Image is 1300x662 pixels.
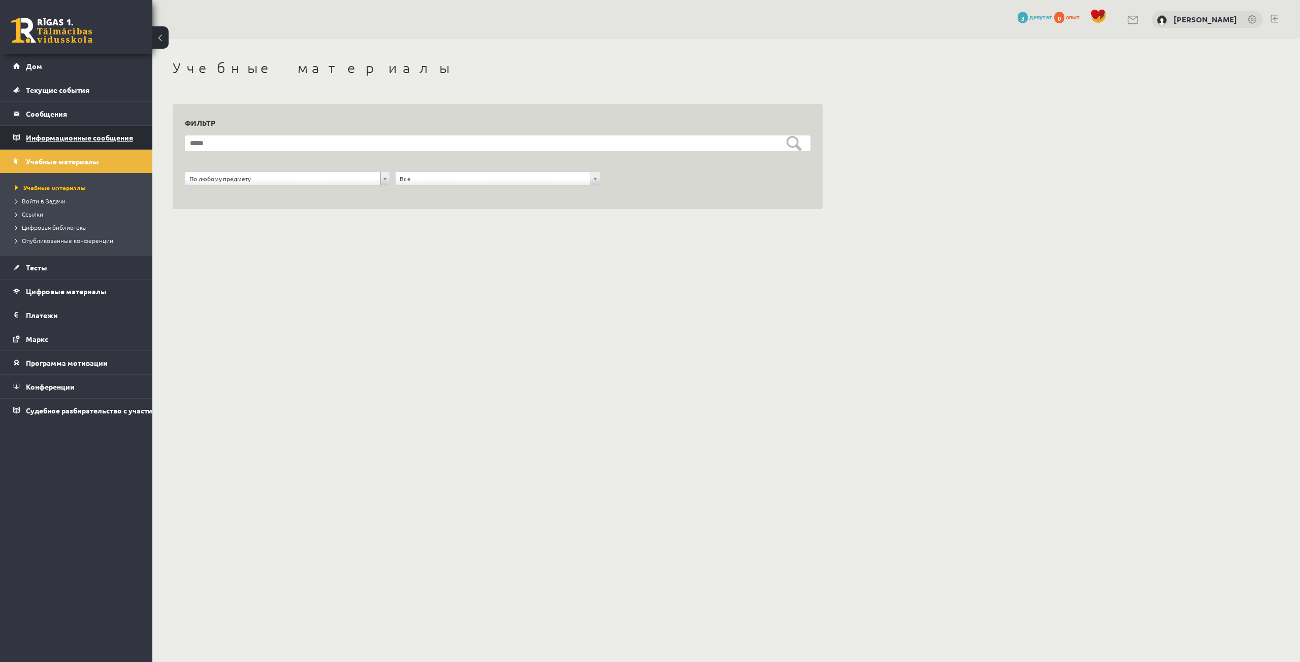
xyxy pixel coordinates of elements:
[26,358,108,367] font: Программа мотивации
[15,210,142,219] a: Ссылки
[26,406,222,415] font: Судебное разбирательство с участием [PERSON_NAME]
[1174,14,1237,24] a: [PERSON_NAME]
[13,78,140,101] a: Текущие события
[13,303,140,327] a: Платежи
[1066,13,1080,21] font: опыт
[22,210,43,218] font: Ссылки
[13,375,140,398] a: Конференции
[26,157,99,166] font: Учебные материалы
[13,351,140,374] a: Программа мотивации
[26,287,107,296] font: Цифровые материалы
[22,236,113,245] font: Опубликованные конференции
[26,263,47,272] font: Тесты
[173,59,452,76] font: Учебные материалы
[189,175,250,183] font: По любому предмету
[13,126,140,149] a: Информационные сообщения
[13,256,140,279] a: Тесты
[15,223,142,232] a: Цифровая библиотека
[1054,13,1085,21] a: 0 опыт
[11,18,92,43] a: Рижская 1-я средняя школа заочного обучения
[15,236,142,245] a: Опубликованные конференции
[13,280,140,303] a: Цифровые материалы
[13,327,140,351] a: Маркс
[26,61,42,71] font: Дом
[23,184,86,192] font: Учебные материалы
[26,109,67,118] font: Сообщения
[1021,14,1024,22] font: 3
[26,85,89,94] font: Текущие события
[15,196,142,205] a: Войти в Задачи
[26,310,58,320] font: Платежи
[22,223,86,231] font: Цифровая библиотека
[1018,13,1053,21] a: 3 депутат
[185,172,389,185] a: По любому предмету
[26,133,133,142] font: Информационные сообщения
[400,175,411,183] font: Все
[13,54,140,78] a: Дом
[15,183,142,192] a: Учебные материалы
[13,150,140,173] a: Учебные материалы
[1058,14,1061,22] font: 0
[1157,15,1167,25] img: Алекс Козловский
[13,399,140,422] a: Судебное разбирательство с участием [PERSON_NAME]
[1029,13,1053,21] font: депутат
[26,382,75,391] font: Конференции
[185,118,215,127] font: Фильтр
[26,334,48,343] font: Маркс
[13,102,140,125] a: Сообщения
[22,197,66,205] font: Войти в Задачи
[396,172,600,185] a: Все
